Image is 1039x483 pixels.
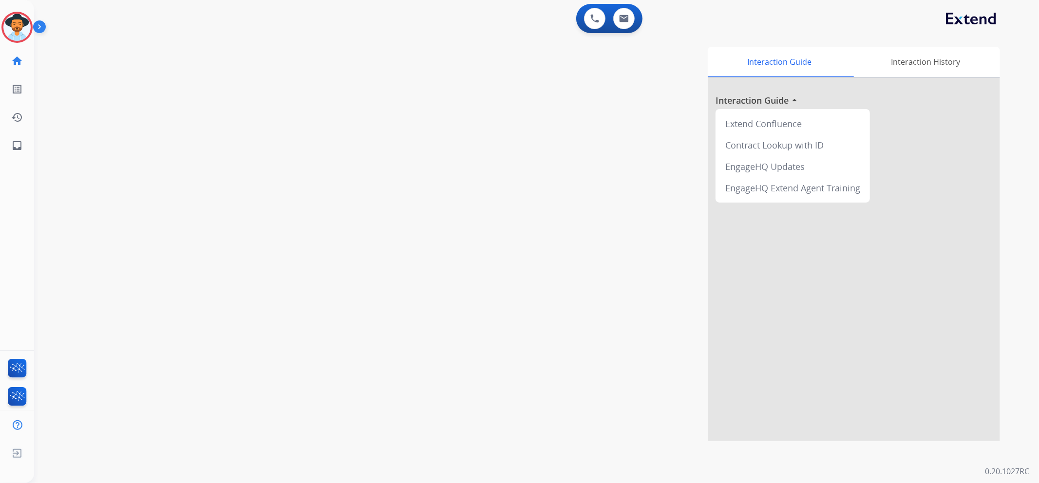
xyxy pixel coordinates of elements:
div: EngageHQ Extend Agent Training [719,177,866,199]
div: EngageHQ Updates [719,156,866,177]
div: Contract Lookup with ID [719,134,866,156]
mat-icon: list_alt [11,83,23,95]
mat-icon: inbox [11,140,23,151]
mat-icon: history [11,111,23,123]
div: Extend Confluence [719,113,866,134]
img: avatar [3,14,31,41]
div: Interaction History [851,47,1000,77]
mat-icon: home [11,55,23,67]
div: Interaction Guide [708,47,851,77]
p: 0.20.1027RC [985,465,1029,477]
